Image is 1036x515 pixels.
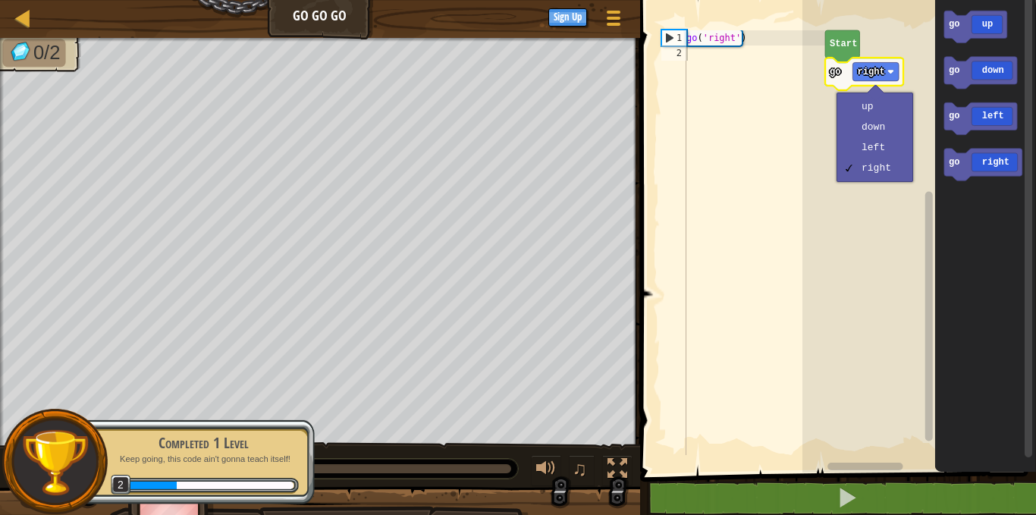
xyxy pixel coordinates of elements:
[111,475,131,495] span: 2
[20,428,89,497] img: trophy.png
[108,432,299,454] div: Completed 1 Level
[862,121,898,133] div: down
[862,101,898,112] div: up
[108,454,299,465] p: Keep going, this code ain't gonna teach itself!
[862,162,898,174] div: right
[862,142,898,153] div: left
